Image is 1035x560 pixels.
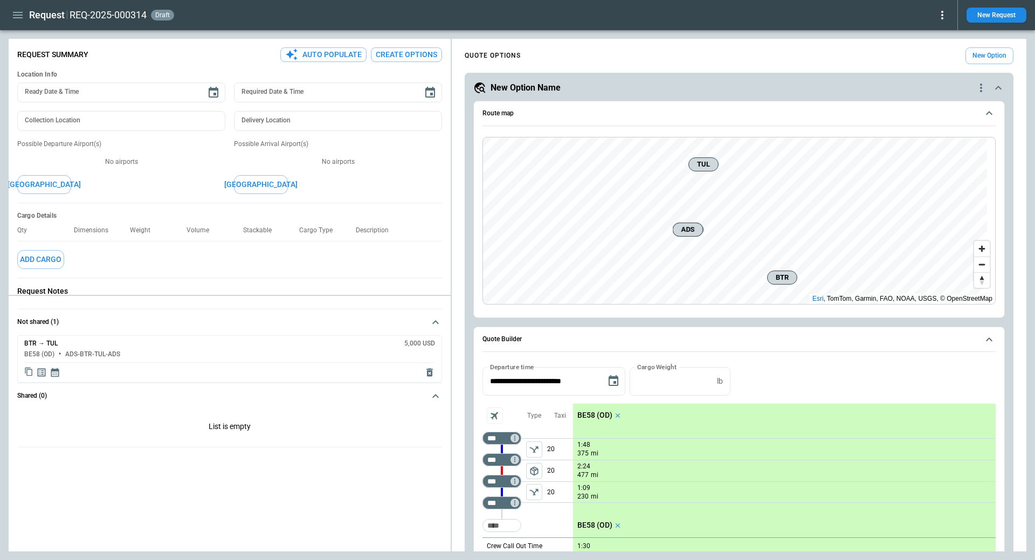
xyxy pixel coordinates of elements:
[17,287,442,296] p: Request Notes
[526,484,542,500] span: Type of sector
[17,175,71,194] button: [GEOGRAPHIC_DATA]
[577,521,612,530] p: BE58 (OD)
[965,47,1013,64] button: New Option
[65,351,120,358] h6: ADS-BTR-TUL-ADS
[404,340,435,347] h6: 5,000 USD
[17,50,88,59] p: Request Summary
[547,439,573,460] p: 20
[17,71,442,79] h6: Location Info
[483,137,987,305] canvas: Map
[465,53,521,58] h4: QUOTE OPTIONS
[17,226,36,234] p: Qty
[234,175,288,194] button: [GEOGRAPHIC_DATA]
[526,441,542,458] span: Type of sector
[29,9,65,22] h1: Request
[17,409,442,447] p: List is empty
[482,496,521,509] div: Too short
[424,367,435,378] span: Delete quote
[153,11,172,19] span: draft
[547,460,573,481] p: 20
[371,47,442,62] button: Create Options
[70,9,147,22] h2: REQ-2025-000314
[577,484,590,492] p: 1:09
[974,257,990,272] button: Zoom out
[203,82,224,103] button: Choose date
[490,362,534,371] label: Departure time
[577,471,589,480] p: 477
[280,47,367,62] button: Auto Populate
[17,392,47,399] h6: Shared (0)
[577,441,590,449] p: 1:48
[967,8,1026,23] button: New Request
[17,140,225,149] p: Possible Departure Airport(s)
[17,250,64,269] button: Add Cargo
[482,519,521,532] div: Too short
[974,272,990,288] button: Reset bearing to north
[74,226,117,234] p: Dimensions
[482,432,521,445] div: Too short
[577,449,589,458] p: 375
[526,463,542,479] button: left aligned
[17,383,442,409] button: Shared (0)
[772,272,792,283] span: BTR
[187,226,218,234] p: Volume
[975,81,988,94] div: quote-option-actions
[591,471,598,480] p: mi
[482,327,996,352] button: Quote Builder
[17,319,59,326] h6: Not shared (1)
[419,82,441,103] button: Choose date
[482,453,521,466] div: Too short
[487,542,542,551] p: Crew Call Out Time
[637,362,677,371] label: Cargo Weight
[24,340,58,347] h6: BTR → TUL
[693,159,714,170] span: TUL
[529,466,540,476] span: package_2
[299,226,341,234] p: Cargo Type
[812,295,824,302] a: Esri
[482,475,521,488] div: Too short
[526,484,542,500] button: left aligned
[234,140,442,149] p: Possible Arrival Airport(s)
[678,224,699,235] span: ADS
[473,81,1005,94] button: New Option Namequote-option-actions
[24,367,33,378] span: Copy quote content
[24,351,54,358] h6: BE58 (OD)
[577,411,612,420] p: BE58 (OD)
[482,336,522,343] h6: Quote Builder
[17,335,442,383] div: Not shared (1)
[577,462,590,471] p: 2:24
[527,411,541,420] p: Type
[526,441,542,458] button: left aligned
[717,377,723,386] p: lb
[17,409,442,447] div: Not shared (1)
[356,226,397,234] p: Description
[50,367,60,378] span: Display quote schedule
[577,492,589,501] p: 230
[487,407,503,424] span: Aircraft selection
[482,101,996,126] button: Route map
[591,492,598,501] p: mi
[491,82,561,94] h5: New Option Name
[36,367,47,378] span: Display detailed quote content
[526,463,542,479] span: Type of sector
[17,212,442,220] h6: Cargo Details
[234,157,442,167] p: No airports
[243,226,280,234] p: Stackable
[974,241,990,257] button: Zoom in
[812,293,992,304] div: , TomTom, Garmin, FAO, NOAA, USGS, © OpenStreetMap
[17,157,225,167] p: No airports
[17,309,442,335] button: Not shared (1)
[482,110,514,117] h6: Route map
[577,542,590,550] p: 1:30
[547,482,573,502] p: 20
[130,226,159,234] p: Weight
[554,411,566,420] p: Taxi
[482,137,996,305] div: Route map
[603,370,624,392] button: Choose date, selected date is Sep 26, 2025
[591,449,598,458] p: mi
